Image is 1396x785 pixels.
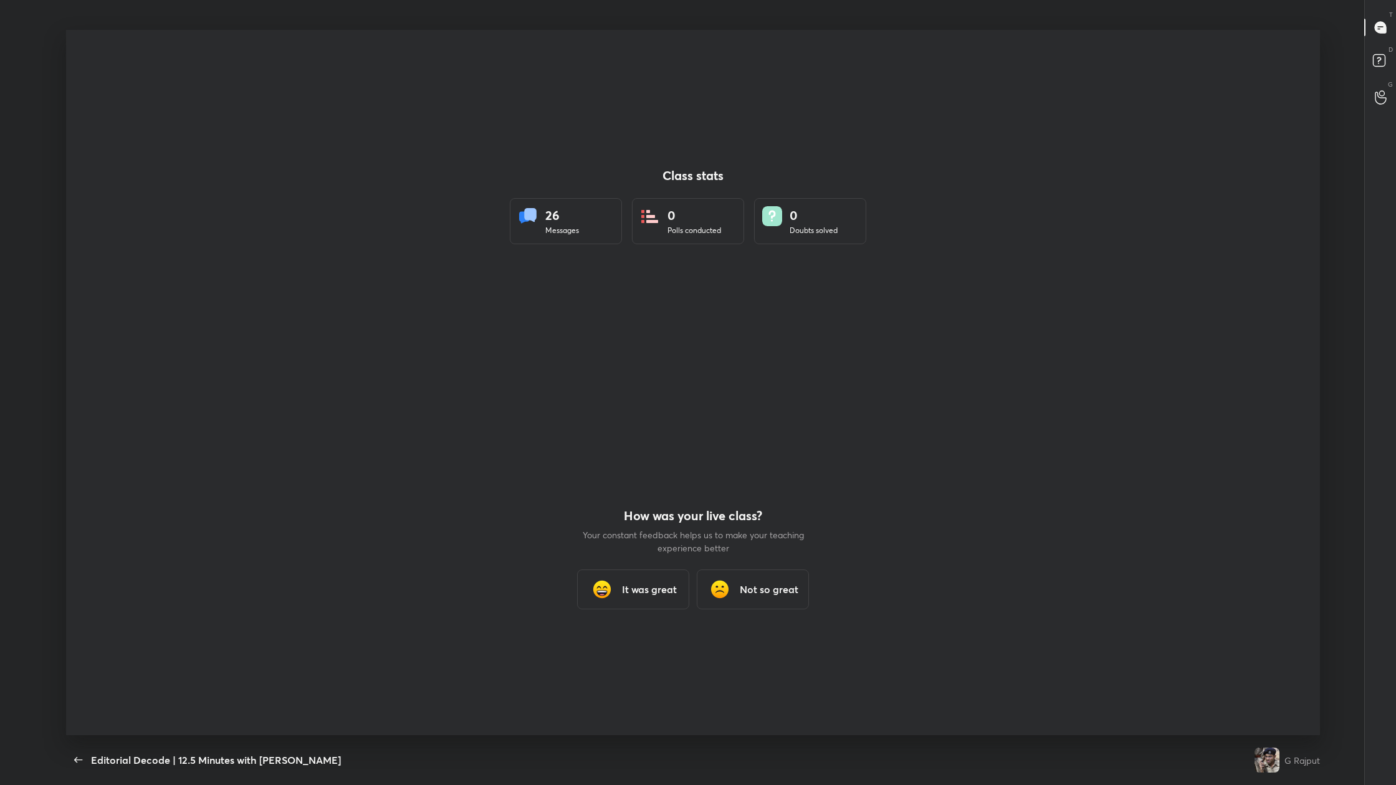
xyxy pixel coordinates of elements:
img: grinning_face_with_smiling_eyes_cmp.gif [590,577,614,602]
h3: Not so great [740,582,798,597]
div: 26 [545,206,579,225]
img: frowning_face_cmp.gif [707,577,732,602]
img: doubts.8a449be9.svg [762,206,782,226]
img: statsPoll.b571884d.svg [640,206,660,226]
p: D [1389,45,1393,54]
div: Editorial Decode | 12.5 Minutes with [PERSON_NAME] [91,753,341,768]
img: statsMessages.856aad98.svg [518,206,538,226]
p: G [1388,80,1393,89]
img: 4d6be83f570242e9b3f3d3ea02a997cb.jpg [1255,748,1279,773]
div: Polls conducted [667,225,721,236]
h3: It was great [622,582,677,597]
div: Doubts solved [790,225,838,236]
h4: Class stats [510,168,876,183]
div: Messages [545,225,579,236]
div: 0 [667,206,721,225]
h4: How was your live class? [581,508,805,523]
div: G Rajput [1284,754,1320,767]
p: T [1389,10,1393,19]
div: 0 [790,206,838,225]
p: Your constant feedback helps us to make your teaching experience better [581,528,805,554]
